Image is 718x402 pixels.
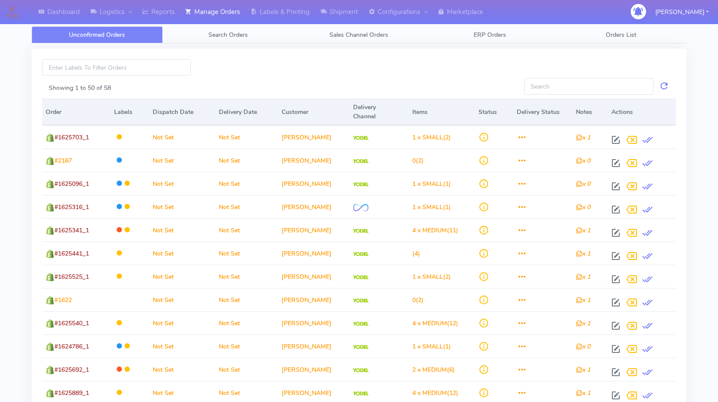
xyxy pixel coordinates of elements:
[42,99,111,125] th: Order
[54,319,89,327] span: #1625540_1
[215,218,279,242] td: Not Set
[412,249,420,258] span: (4)
[608,99,676,125] th: Actions
[149,334,215,358] td: Not Set
[353,252,368,256] img: Yodel
[412,180,443,188] span: 1 x SMALL
[278,334,349,358] td: [PERSON_NAME]
[149,242,215,265] td: Not Set
[412,342,451,351] span: (1)
[215,99,279,125] th: Delivery Date
[32,26,686,43] ul: Tabs
[215,311,279,334] td: Not Set
[350,99,409,125] th: Delivery Channel
[54,157,72,165] span: #2187
[54,133,89,142] span: #1625703_1
[412,366,447,374] span: 2 x MEDIUM
[54,180,89,188] span: #1625096_1
[353,345,368,349] img: Yodel
[42,59,191,75] input: Enter Labels To Filter Orders
[149,125,215,149] td: Not Set
[412,203,443,211] span: 1 x SMALL
[412,273,451,281] span: (2)
[412,319,447,327] span: 4 x MEDIUM
[412,296,416,304] span: 0
[278,288,349,311] td: [PERSON_NAME]
[412,389,458,397] span: (12)
[54,203,89,211] span: #1625316_1
[149,172,215,195] td: Not Set
[149,195,215,218] td: Not Set
[149,358,215,381] td: Not Set
[215,195,279,218] td: Not Set
[513,99,572,125] th: Delivery Status
[49,83,111,92] label: Showing 1 to 50 of 58
[353,368,368,373] img: Yodel
[412,180,451,188] span: (1)
[54,296,72,304] span: #1622
[208,31,248,39] span: Search Orders
[149,99,215,125] th: Dispatch Date
[329,31,388,39] span: Sales Channel Orders
[412,226,458,235] span: (11)
[576,180,590,188] i: x 0
[278,218,349,242] td: [PERSON_NAME]
[412,296,424,304] span: (2)
[149,265,215,288] td: Not Set
[54,366,89,374] span: #1625692_1
[576,203,590,211] i: x 0
[278,311,349,334] td: [PERSON_NAME]
[576,133,590,142] i: x 1
[649,3,715,21] button: [PERSON_NAME]
[215,172,279,195] td: Not Set
[576,249,590,258] i: x 1
[54,342,89,351] span: #1624786_1
[524,78,654,94] input: Search
[412,342,443,351] span: 1 x SMALL
[576,342,590,351] i: x 0
[278,149,349,172] td: [PERSON_NAME]
[278,172,349,195] td: [PERSON_NAME]
[215,125,279,149] td: Not Set
[353,204,368,211] img: OnFleet
[412,366,455,374] span: (6)
[215,288,279,311] td: Not Set
[412,133,451,142] span: (2)
[278,358,349,381] td: [PERSON_NAME]
[215,242,279,265] td: Not Set
[278,125,349,149] td: [PERSON_NAME]
[215,334,279,358] td: Not Set
[278,242,349,265] td: [PERSON_NAME]
[412,157,424,165] span: (2)
[353,182,368,187] img: Yodel
[412,273,443,281] span: 1 x SMALL
[412,133,443,142] span: 1 x SMALL
[576,319,590,327] i: x 1
[412,389,447,397] span: 4 x MEDIUM
[54,226,89,235] span: #1625341_1
[149,288,215,311] td: Not Set
[278,99,349,125] th: Customer
[149,149,215,172] td: Not Set
[215,265,279,288] td: Not Set
[353,322,368,326] img: Yodel
[474,31,506,39] span: ERP Orders
[353,159,368,164] img: Yodel
[572,99,608,125] th: Notes
[475,99,513,125] th: Status
[69,31,125,39] span: Unconfirmed Orders
[353,275,368,280] img: Yodel
[412,226,447,235] span: 4 x MEDIUM
[576,296,590,304] i: x 1
[576,389,590,397] i: x 1
[215,149,279,172] td: Not Set
[54,389,89,397] span: #1625889_1
[576,273,590,281] i: x 1
[576,226,590,235] i: x 1
[606,31,636,39] span: Orders List
[412,157,416,165] span: 0
[278,265,349,288] td: [PERSON_NAME]
[353,391,368,396] img: Yodel
[353,229,368,233] img: Yodel
[54,273,89,281] span: #1625525_1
